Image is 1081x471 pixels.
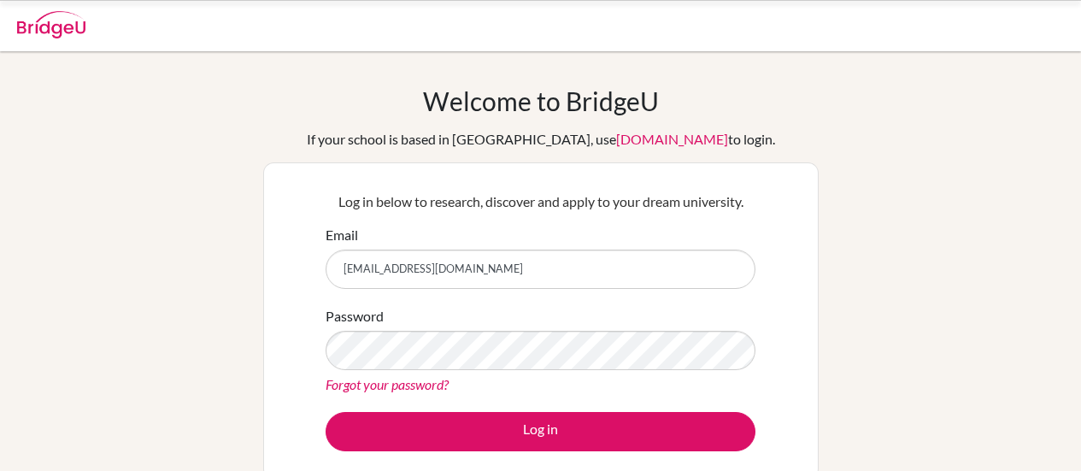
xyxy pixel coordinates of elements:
a: Forgot your password? [326,376,449,392]
button: Log in [326,412,755,451]
a: [DOMAIN_NAME] [616,131,728,147]
h1: Welcome to BridgeU [423,85,659,116]
div: If your school is based in [GEOGRAPHIC_DATA], use to login. [307,129,775,150]
label: Email [326,225,358,245]
p: Log in below to research, discover and apply to your dream university. [326,191,755,212]
label: Password [326,306,384,327]
img: Bridge-U [17,11,85,38]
